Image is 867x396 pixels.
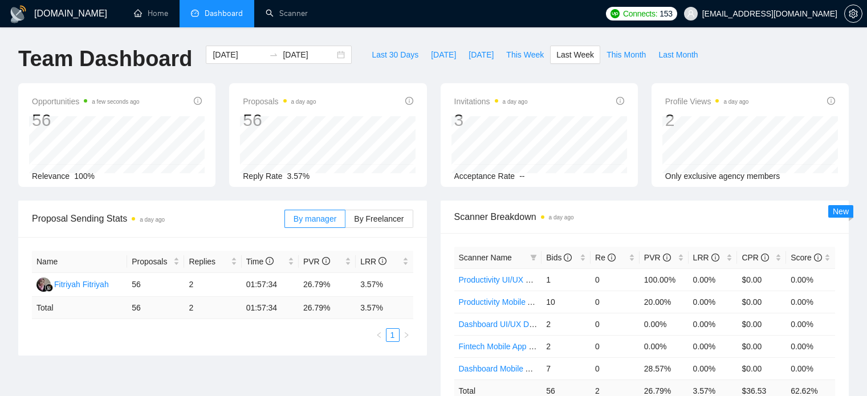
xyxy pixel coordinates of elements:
td: 0.00% [786,313,835,335]
td: 0 [591,335,640,357]
span: Reply Rate [243,172,282,181]
a: Dashboard UI/UX Design [459,320,548,329]
span: filter [530,254,537,261]
span: This Week [506,48,544,61]
span: Acceptance Rate [454,172,515,181]
button: This Month [600,46,652,64]
input: End date [283,48,335,61]
td: 0.00% [689,291,738,313]
span: Only exclusive agency members [665,172,780,181]
span: info-circle [322,257,330,265]
a: FFFitriyah Fitriyah [36,279,109,288]
button: Last 30 Days [365,46,425,64]
time: a day ago [140,217,165,223]
td: 3.57 % [356,297,413,319]
img: upwork-logo.png [610,9,620,18]
a: Productivity UI/UX Design [459,275,551,284]
button: [DATE] [425,46,462,64]
span: Proposals [132,255,171,268]
td: 2 [184,273,241,297]
span: Re [595,253,616,262]
td: 1 [542,268,591,291]
td: 0.00% [786,268,835,291]
td: 2 [542,313,591,335]
iframe: Intercom live chat [828,357,856,385]
td: $0.00 [737,313,786,335]
button: This Week [500,46,550,64]
span: info-circle [616,97,624,105]
span: left [376,332,382,338]
td: $0.00 [737,268,786,291]
span: Dashboard [205,9,243,18]
span: LRR [360,257,386,266]
li: Previous Page [372,328,386,342]
td: 3.57% [356,273,413,297]
td: 01:57:34 [242,297,299,319]
th: Name [32,251,127,273]
input: Start date [213,48,264,61]
span: info-circle [266,257,274,265]
td: 2 [542,335,591,357]
span: info-circle [711,254,719,262]
td: 26.79% [299,273,356,297]
td: 20.00% [640,291,689,313]
span: Invitations [454,95,528,108]
span: Bids [546,253,572,262]
td: Total [32,297,127,319]
td: $0.00 [737,335,786,357]
a: Fintech Mobile App scanner [459,342,557,351]
time: a few seconds ago [92,99,139,105]
span: Profile Views [665,95,749,108]
span: PVR [644,253,671,262]
span: info-circle [405,97,413,105]
span: By Freelancer [354,214,404,223]
td: 0.00% [640,335,689,357]
td: 10 [542,291,591,313]
td: 0 [591,313,640,335]
a: setting [844,9,862,18]
a: Productivity Mobile App scanner [459,297,572,307]
button: Last Month [652,46,704,64]
h1: Team Dashboard [18,46,192,72]
span: 3.57% [287,172,310,181]
td: 28.57% [640,357,689,379]
td: 0 [591,357,640,379]
button: setting [844,5,862,23]
time: a day ago [549,214,574,221]
td: 0.00% [689,268,738,291]
span: This Month [607,48,646,61]
li: 1 [386,328,400,342]
span: to [269,50,278,59]
span: info-circle [761,254,769,262]
span: info-circle [378,257,386,265]
time: a day ago [291,99,316,105]
time: a day ago [503,99,528,105]
td: 0.00% [640,313,689,335]
span: setting [845,9,862,18]
button: [DATE] [462,46,500,64]
td: $0.00 [737,291,786,313]
span: -- [519,172,524,181]
td: 2 [184,297,241,319]
time: a day ago [723,99,748,105]
a: homeHome [134,9,168,18]
th: Proposals [127,251,184,273]
span: Last Week [556,48,594,61]
td: 0 [591,268,640,291]
span: Proposal Sending Stats [32,211,284,226]
span: info-circle [608,254,616,262]
td: 7 [542,357,591,379]
span: Replies [189,255,228,268]
a: 1 [386,329,399,341]
span: 100% [74,172,95,181]
img: FF [36,277,51,292]
span: info-circle [663,254,671,262]
a: Dashboard Mobile App scanner [459,364,570,373]
a: searchScanner [266,9,308,18]
span: dashboard [191,9,199,17]
td: 0.00% [689,313,738,335]
div: 56 [32,109,140,131]
span: By manager [294,214,336,223]
button: left [372,328,386,342]
img: logo [9,5,27,23]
